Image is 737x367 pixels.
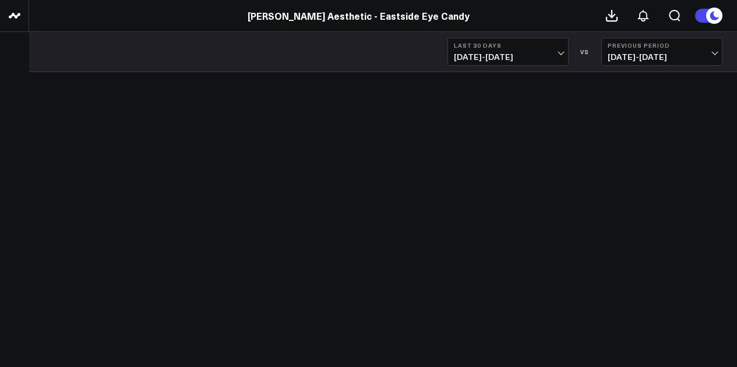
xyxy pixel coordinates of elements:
a: [PERSON_NAME] Aesthetic - Eastside Eye Candy [248,9,470,22]
button: Previous Period[DATE]-[DATE] [601,38,722,66]
span: [DATE] - [DATE] [454,52,562,62]
b: Previous Period [608,42,716,49]
span: [DATE] - [DATE] [608,52,716,62]
div: VS [574,48,595,55]
b: Last 30 Days [454,42,562,49]
button: Last 30 Days[DATE]-[DATE] [447,38,569,66]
